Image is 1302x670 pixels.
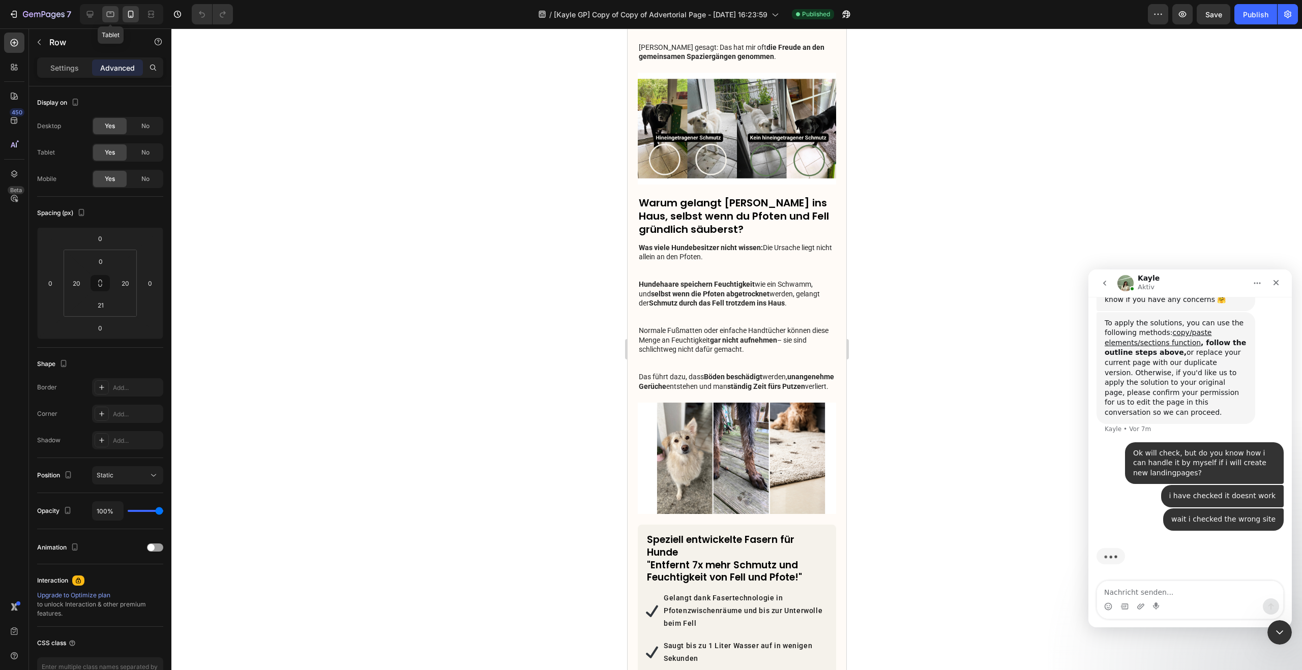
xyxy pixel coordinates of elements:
[117,276,133,291] input: 20px
[37,357,70,371] div: Shape
[549,9,552,20] span: /
[93,502,123,520] input: Auto
[37,591,163,618] div: to unlock Interaction & other premium features.
[628,28,846,670] iframe: Design area
[4,4,76,24] button: 7
[37,383,57,392] div: Border
[49,36,136,48] p: Row
[37,436,61,445] div: Shadow
[37,591,163,600] div: Upgrade to Optimize plan
[67,8,71,20] p: 7
[37,206,87,220] div: Spacing (px)
[37,174,56,184] div: Mobile
[43,276,58,291] input: 0
[91,254,111,269] input: 0px
[90,320,110,336] input: 0
[141,121,150,131] span: No
[105,121,115,131] span: Yes
[37,121,61,131] div: Desktop
[1267,620,1292,645] iframe: Intercom live chat
[1205,10,1222,19] span: Save
[100,63,135,73] p: Advanced
[37,469,74,482] div: Position
[8,186,24,194] div: Beta
[113,436,161,445] div: Add...
[37,541,81,555] div: Animation
[113,383,161,392] div: Add...
[105,174,115,184] span: Yes
[554,9,767,20] span: [Kayle GP] Copy of Copy of Advertorial Page - [DATE] 16:23:59
[50,63,79,73] p: Settings
[802,10,830,19] span: Published
[142,276,158,291] input: 0
[37,576,68,585] div: Interaction
[69,276,84,291] input: 20px
[1197,4,1230,24] button: Save
[105,148,115,157] span: Yes
[141,148,150,157] span: No
[1243,9,1268,20] div: Publish
[1088,269,1292,627] iframe: Intercom live chat
[91,297,111,313] input: 21px
[37,638,76,648] div: CSS class
[113,410,161,419] div: Add...
[141,174,150,184] span: No
[97,471,113,479] span: Static
[37,148,55,157] div: Tablet
[37,409,57,418] div: Corner
[90,231,110,246] input: 0
[92,466,163,484] button: Static
[10,108,24,116] div: 450
[37,96,81,110] div: Display on
[192,4,233,24] div: Undo/Redo
[37,504,74,518] div: Opacity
